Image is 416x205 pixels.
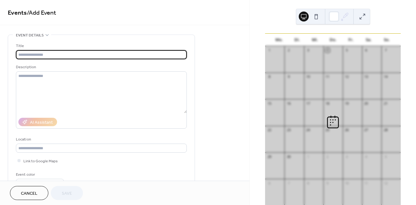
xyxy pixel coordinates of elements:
div: 29 [267,154,272,159]
div: 12 [345,74,349,79]
div: 6 [364,48,369,53]
div: 19 [345,101,349,106]
div: 1 [306,154,311,159]
div: 30 [286,154,291,159]
div: 17 [306,101,311,106]
div: 26 [345,128,349,132]
div: 4 [364,154,369,159]
div: 2 [325,154,330,159]
div: Fr. [342,34,360,46]
div: 24 [306,128,311,132]
span: / Add Event [27,7,56,19]
div: Sa. [360,34,378,46]
div: 11 [325,74,330,79]
div: 4 [325,48,330,53]
div: 21 [383,101,388,106]
div: 6 [267,181,272,185]
a: Events [8,7,27,19]
div: Di. [288,34,306,46]
div: 3 [306,48,311,53]
div: 7 [383,48,388,53]
div: 22 [267,128,272,132]
div: 5 [345,48,349,53]
div: Event color [16,171,63,178]
div: 20 [364,101,369,106]
div: 5 [383,154,388,159]
div: Description [16,64,186,70]
div: Mi. [306,34,324,46]
span: Event details [16,32,44,39]
div: 8 [306,181,311,185]
button: Cancel [10,186,48,200]
div: 23 [286,128,291,132]
div: 10 [306,74,311,79]
div: 15 [267,101,272,106]
div: 9 [325,181,330,185]
div: 7 [286,181,291,185]
div: 2 [286,48,291,53]
div: 14 [383,74,388,79]
span: Cancel [21,190,37,197]
div: So. [378,34,396,46]
div: 9 [286,74,291,79]
div: 28 [383,128,388,132]
div: 8 [267,74,272,79]
div: 1 [267,48,272,53]
div: 12 [383,181,388,185]
div: 10 [345,181,349,185]
div: 25 [325,128,330,132]
div: 27 [364,128,369,132]
div: Mo. [270,34,288,46]
div: Title [16,43,186,49]
span: Link to Google Maps [23,158,58,164]
div: Location [16,136,186,143]
div: 16 [286,101,291,106]
div: Do. [324,34,342,46]
div: 3 [345,154,349,159]
div: 11 [364,181,369,185]
div: 18 [325,101,330,106]
div: 13 [364,74,369,79]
